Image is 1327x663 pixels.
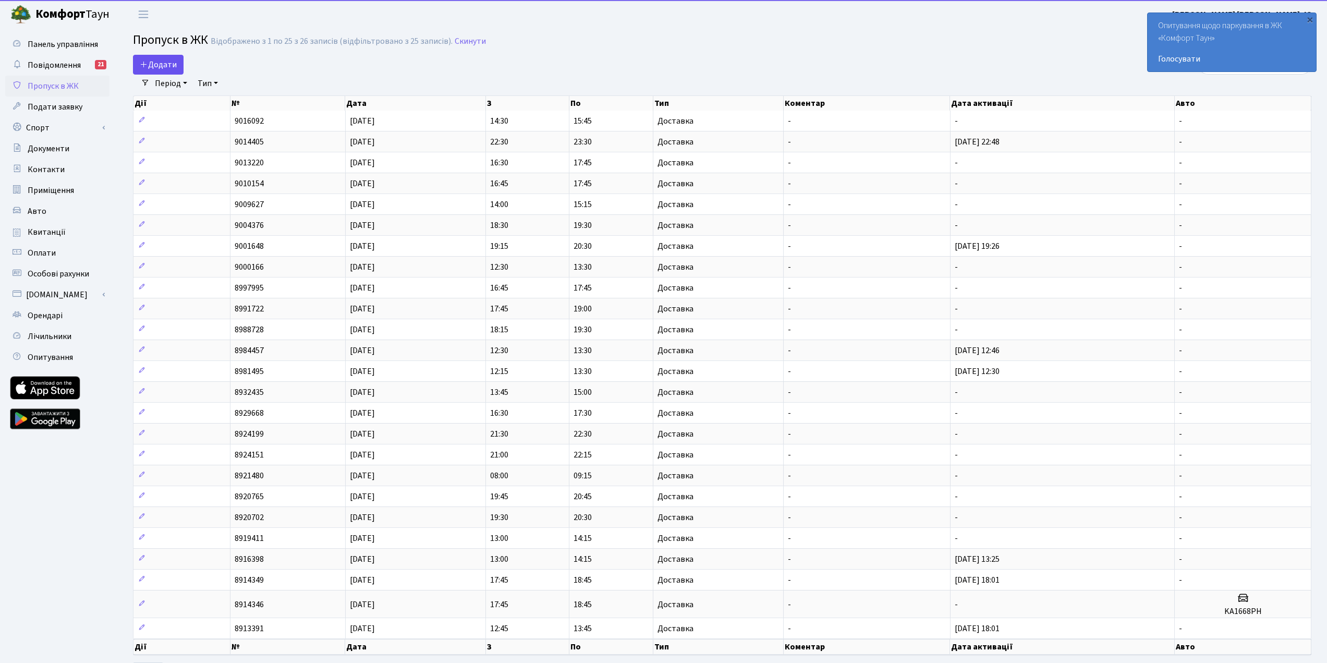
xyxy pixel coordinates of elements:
[1175,639,1311,655] th: Авто
[574,387,592,398] span: 15:00
[658,284,693,292] span: Доставка
[1179,220,1182,231] span: -
[28,331,71,342] span: Лічильники
[658,159,693,167] span: Доставка
[235,199,264,210] span: 9009627
[490,407,508,419] span: 16:30
[5,55,109,76] a: Повідомлення21
[5,201,109,222] a: Авто
[130,6,156,23] button: Переключити навігацію
[955,136,1000,148] span: [DATE] 22:48
[658,367,693,376] span: Доставка
[5,243,109,263] a: Оплати
[955,553,1000,565] span: [DATE] 13:25
[574,428,592,440] span: 22:30
[5,159,109,180] a: Контакти
[574,261,592,273] span: 13:30
[955,220,958,231] span: -
[658,242,693,250] span: Доставка
[788,157,791,168] span: -
[28,80,79,92] span: Пропуск в ЖК
[788,553,791,565] span: -
[788,574,791,586] span: -
[350,282,375,294] span: [DATE]
[574,157,592,168] span: 17:45
[235,533,264,544] span: 8919411
[574,282,592,294] span: 17:45
[955,407,958,419] span: -
[1179,240,1182,252] span: -
[788,303,791,315] span: -
[1179,553,1182,565] span: -
[28,143,69,154] span: Документи
[350,428,375,440] span: [DATE]
[345,96,485,111] th: Дата
[788,533,791,544] span: -
[788,599,791,610] span: -
[955,599,958,610] span: -
[1158,53,1306,65] a: Голосувати
[490,240,508,252] span: 19:15
[1179,261,1182,273] span: -
[28,352,73,363] span: Опитування
[574,303,592,315] span: 19:00
[574,220,592,231] span: 19:30
[788,261,791,273] span: -
[658,513,693,522] span: Доставка
[490,470,508,481] span: 08:00
[350,574,375,586] span: [DATE]
[658,430,693,438] span: Доставка
[955,240,1000,252] span: [DATE] 19:26
[10,4,31,25] img: logo.png
[950,96,1175,111] th: Дата активації
[955,345,1000,356] span: [DATE] 12:46
[350,115,375,127] span: [DATE]
[569,639,653,655] th: По
[490,282,508,294] span: 16:45
[490,599,508,610] span: 17:45
[28,101,82,113] span: Подати заявку
[5,117,109,138] a: Спорт
[955,491,958,502] span: -
[35,6,86,22] b: Комфорт
[140,59,177,70] span: Додати
[1179,533,1182,544] span: -
[955,199,958,210] span: -
[350,599,375,610] span: [DATE]
[955,261,958,273] span: -
[235,220,264,231] span: 9004376
[28,226,66,238] span: Квитанції
[490,115,508,127] span: 14:30
[5,97,109,117] a: Подати заявку
[574,512,592,523] span: 20:30
[788,449,791,461] span: -
[1179,574,1182,586] span: -
[28,185,74,196] span: Приміщення
[574,449,592,461] span: 22:15
[1179,407,1182,419] span: -
[350,491,375,502] span: [DATE]
[1172,9,1314,20] b: [PERSON_NAME] [PERSON_NAME]. Ю.
[574,470,592,481] span: 09:15
[5,76,109,97] a: Пропуск в ЖК
[1179,428,1182,440] span: -
[350,553,375,565] span: [DATE]
[235,324,264,335] span: 8988728
[1179,623,1182,634] span: -
[235,428,264,440] span: 8924199
[788,366,791,377] span: -
[5,180,109,201] a: Приміщення
[490,574,508,586] span: 17:45
[788,470,791,481] span: -
[1179,366,1182,377] span: -
[955,157,958,168] span: -
[28,247,56,259] span: Оплати
[658,576,693,584] span: Доставка
[133,31,208,49] span: Пропуск в ЖК
[5,347,109,368] a: Опитування
[133,96,230,111] th: Дії
[350,533,375,544] span: [DATE]
[486,96,570,111] th: З
[955,428,958,440] span: -
[235,623,264,634] span: 8913391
